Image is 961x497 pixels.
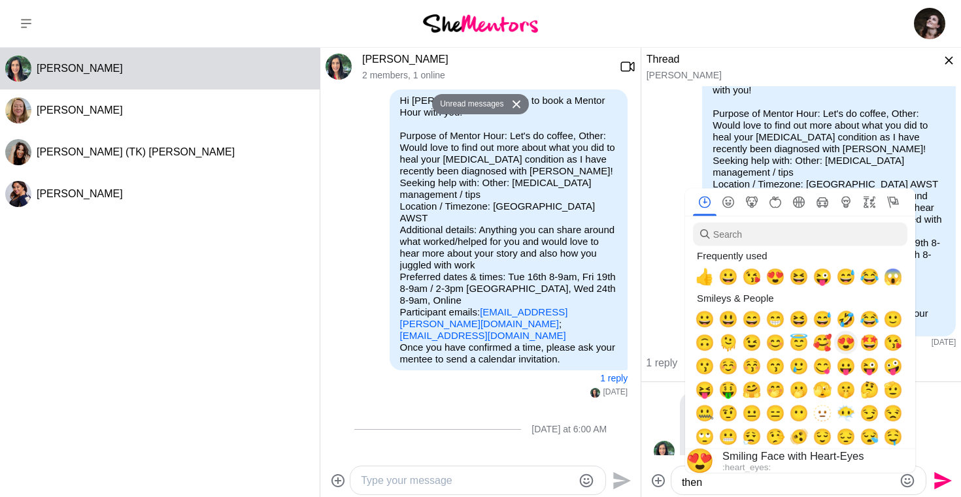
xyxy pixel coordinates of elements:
button: Send [926,466,956,495]
p: Purpose of Mentor Hour: Let's do coffee, Other: Would love to find out more about what you did to... [400,130,618,342]
div: Tammy McCann [5,97,31,123]
textarea: Type your message [682,473,894,489]
img: H [654,441,675,462]
img: Casey Aubin [914,8,945,39]
img: T [5,139,31,165]
time: 2025-09-11T10:12:15.889Z [603,387,628,398]
p: 2 members , 1 online [362,70,609,81]
div: Hema Prashar [590,388,600,398]
p: Hi [PERSON_NAME], I'd love to book a Mentor Hour with you! [400,95,618,118]
div: Hema Prashar [326,54,352,80]
p: Purpose of Mentor Hour: Let's do coffee, Other: Would love to find out more about what you did to... [713,108,945,308]
img: H [326,54,352,80]
p: Once you have confirmed a time, please ask your mentee to send a calendar invitation. [400,342,618,365]
div: [DATE] at 6:00 AM [531,424,607,435]
div: Hema Prashar [654,441,675,462]
div: Thread [647,53,919,66]
img: R [5,181,31,207]
img: T [5,97,31,123]
a: [PERSON_NAME] [362,54,448,65]
span: [PERSON_NAME] [37,188,123,199]
img: She Mentors Logo [423,14,538,32]
a: [EMAIL_ADDRESS][DOMAIN_NAME] [400,330,566,341]
div: Hema Prashar [5,56,31,82]
span: [PERSON_NAME] (TK) [PERSON_NAME] [37,146,235,157]
button: Unread messages [432,94,507,115]
span: [PERSON_NAME] [37,63,123,74]
img: H [5,56,31,82]
div: 1 reply [646,347,956,371]
div: Taliah-Kate (TK) Byron [5,139,31,165]
textarea: Type your message [361,473,573,489]
button: Emoji picker [579,473,594,489]
div: Richa Joshi [5,181,31,207]
button: 1 reply [600,373,628,384]
span: [PERSON_NAME] [37,104,123,116]
img: H [590,388,600,398]
div: [PERSON_NAME] [647,70,919,81]
a: [EMAIL_ADDRESS][PERSON_NAME][DOMAIN_NAME] [400,306,568,329]
button: Close thread [930,54,956,80]
button: Emoji picker [900,473,915,489]
button: Send [606,466,635,495]
time: 2025-09-11T10:12:15.889Z [932,338,956,348]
